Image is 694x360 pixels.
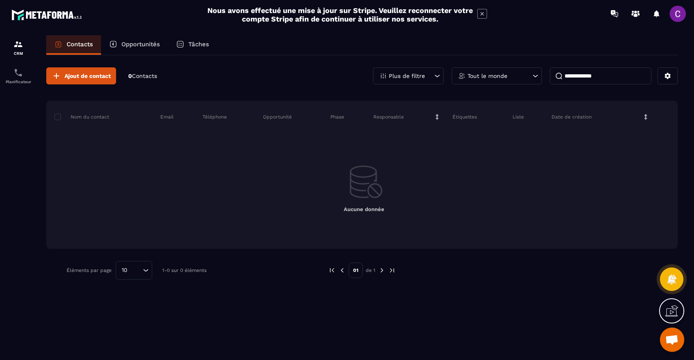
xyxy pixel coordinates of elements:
[2,80,34,84] p: Planificateur
[13,39,23,49] img: formation
[263,114,292,120] p: Opportunité
[513,114,524,120] p: Liste
[468,73,507,79] p: Tout le monde
[2,33,34,62] a: formationformationCRM
[373,114,404,120] p: Responsable
[388,267,396,274] img: next
[349,263,363,278] p: 01
[366,267,375,274] p: de 1
[188,41,209,48] p: Tâches
[344,206,384,212] span: Aucune donnée
[552,114,592,120] p: Date de création
[338,267,346,274] img: prev
[330,114,344,120] p: Phase
[46,67,116,84] button: Ajout de contact
[2,51,34,56] p: CRM
[130,266,141,275] input: Search for option
[121,41,160,48] p: Opportunités
[11,7,84,22] img: logo
[128,72,157,80] p: 0
[13,68,23,78] img: scheduler
[101,35,168,55] a: Opportunités
[67,41,93,48] p: Contacts
[54,114,109,120] p: Nom du contact
[67,267,112,273] p: Éléments par page
[203,114,227,120] p: Téléphone
[119,266,130,275] span: 10
[328,267,336,274] img: prev
[132,73,157,79] span: Contacts
[116,261,152,280] div: Search for option
[453,114,477,120] p: Étiquettes
[65,72,111,80] span: Ajout de contact
[168,35,217,55] a: Tâches
[162,267,207,273] p: 1-0 sur 0 éléments
[389,73,425,79] p: Plus de filtre
[2,62,34,90] a: schedulerschedulerPlanificateur
[160,114,174,120] p: Email
[207,6,473,23] h2: Nous avons effectué une mise à jour sur Stripe. Veuillez reconnecter votre compte Stripe afin de ...
[660,328,684,352] div: Ouvrir le chat
[46,35,101,55] a: Contacts
[378,267,386,274] img: next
